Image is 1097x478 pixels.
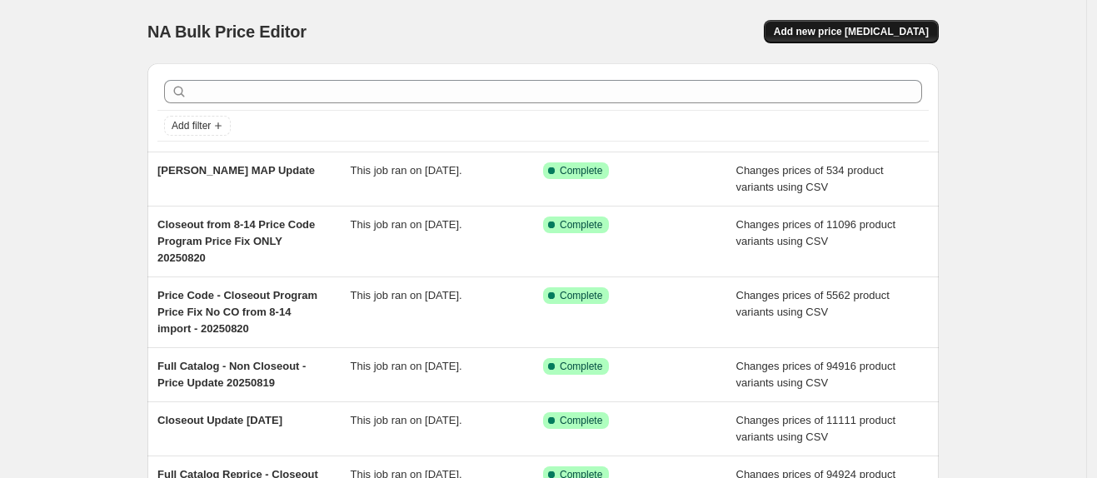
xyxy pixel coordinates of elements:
span: Closeout from 8-14 Price Code Program Price Fix ONLY 20250820 [157,218,315,264]
button: Add new price [MEDICAL_DATA] [764,20,939,43]
span: Complete [560,414,602,427]
span: Complete [560,164,602,177]
span: NA Bulk Price Editor [147,22,307,41]
button: Add filter [164,116,231,136]
span: Full Catalog - Non Closeout - Price Update 20250819 [157,360,306,389]
span: [PERSON_NAME] MAP Update [157,164,315,177]
span: This job ran on [DATE]. [351,360,462,372]
span: This job ran on [DATE]. [351,164,462,177]
span: Changes prices of 11096 product variants using CSV [736,218,896,247]
span: This job ran on [DATE]. [351,414,462,426]
span: Add filter [172,119,211,132]
span: Closeout Update [DATE] [157,414,282,426]
span: Complete [560,218,602,232]
span: This job ran on [DATE]. [351,289,462,301]
span: Price Code - Closeout Program Price Fix No CO from 8-14 import - 20250820 [157,289,317,335]
span: Changes prices of 534 product variants using CSV [736,164,884,193]
span: Changes prices of 94916 product variants using CSV [736,360,896,389]
span: Changes prices of 11111 product variants using CSV [736,414,896,443]
span: This job ran on [DATE]. [351,218,462,231]
span: Changes prices of 5562 product variants using CSV [736,289,890,318]
span: Complete [560,360,602,373]
span: Add new price [MEDICAL_DATA] [774,25,929,38]
span: Complete [560,289,602,302]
